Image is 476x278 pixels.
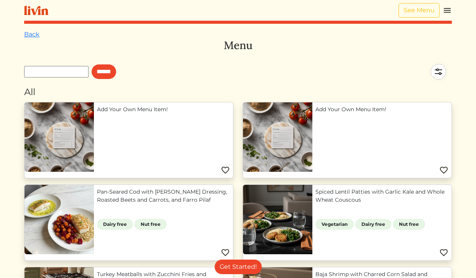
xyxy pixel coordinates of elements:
[439,248,448,257] img: Favorite menu item
[215,260,262,274] a: Get Started!
[443,6,452,15] img: menu_hamburger-cb6d353cf0ecd9f46ceae1c99ecbeb4a00e71ca567a856bd81f57e9d8c17bb26.svg
[24,85,452,99] div: All
[439,166,448,175] img: Favorite menu item
[221,248,230,257] img: Favorite menu item
[24,31,39,38] a: Back
[24,39,452,52] h3: Menu
[97,105,230,114] a: Add Your Own Menu Item!
[221,166,230,175] img: Favorite menu item
[97,188,230,204] a: Pan-Seared Cod with [PERSON_NAME] Dressing, Roasted Beets and Carrots, and Farro Pilaf
[315,105,448,114] a: Add Your Own Menu Item!
[425,58,452,85] img: filter-5a7d962c2457a2d01fc3f3b070ac7679cf81506dd4bc827d76cf1eb68fb85cd7.svg
[24,6,48,15] img: livin-logo-a0d97d1a881af30f6274990eb6222085a2533c92bbd1e4f22c21b4f0d0e3210c.svg
[315,188,448,204] a: Spiced Lentil Patties with Garlic Kale and Whole Wheat Couscous
[399,3,440,18] a: See Menu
